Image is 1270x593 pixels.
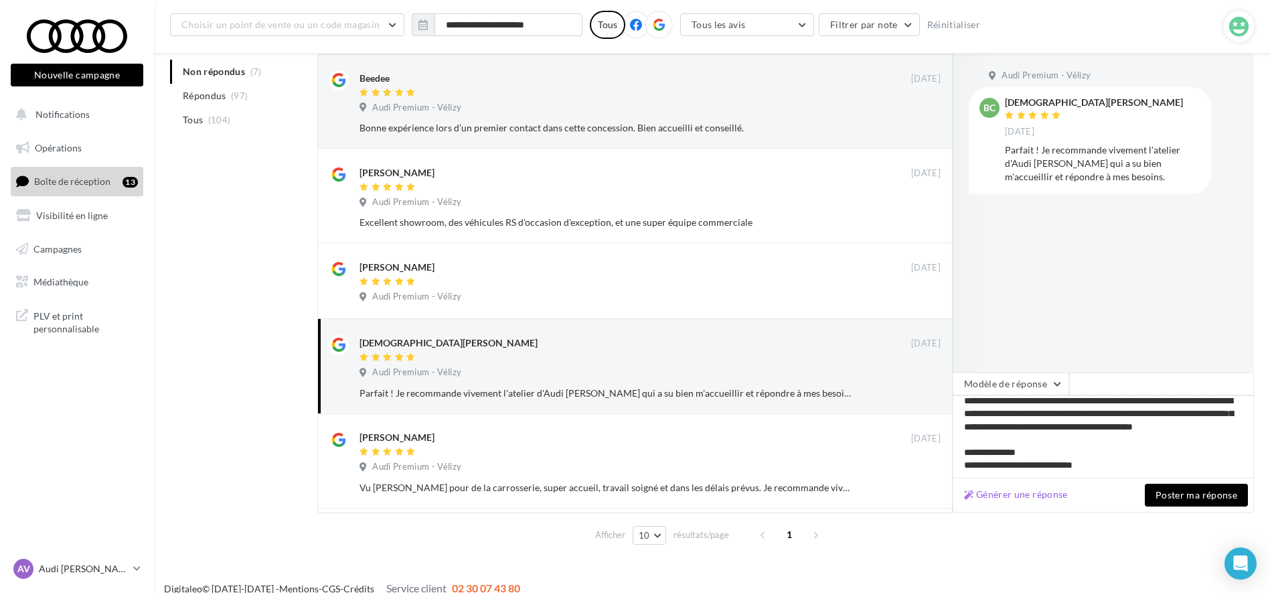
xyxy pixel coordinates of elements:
span: BC [983,101,996,115]
span: Tous les avis [692,19,746,30]
span: Audi Premium - Vélizy [372,461,461,473]
span: Audi Premium - Vélizy [1002,70,1091,82]
div: [PERSON_NAME] [360,166,434,180]
span: résultats/page [673,529,729,541]
button: Notifications [8,101,141,129]
span: Répondus [183,89,226,103]
span: Afficher [595,529,625,541]
span: Audi Premium - Vélizy [372,102,461,114]
div: Vu [PERSON_NAME] pour de la carrosserie, super accueil, travail soigné et dans les délais prévus.... [360,481,854,495]
span: Choisir un point de vente ou un code magasin [181,19,380,30]
div: [DEMOGRAPHIC_DATA][PERSON_NAME] [360,336,538,350]
a: AV Audi [PERSON_NAME] [11,556,143,582]
span: Boîte de réception [34,176,110,187]
div: 13 [123,177,138,188]
span: 1 [779,524,800,545]
button: Choisir un point de vente ou un code magasin [170,13,404,36]
div: Parfait ! Je recommande vivement l'atelier d'Audi [PERSON_NAME] qui a su bien m'accueillir et rép... [1005,143,1200,184]
a: Visibilité en ligne [8,202,146,230]
span: [DATE] [911,262,941,274]
div: Open Intercom Messenger [1224,547,1257,580]
span: (97) [231,90,248,101]
span: Visibilité en ligne [36,210,108,221]
span: Notifications [35,109,90,120]
span: AV [17,562,30,576]
div: Parfait ! Je recommande vivement l'atelier d'Audi [PERSON_NAME] qui a su bien m'accueillir et rép... [360,387,854,400]
span: Opérations [35,142,82,153]
button: Filtrer par note [819,13,920,36]
span: 10 [639,530,650,541]
span: Tous [183,113,203,127]
span: Audi Premium - Vélizy [372,291,461,303]
span: [DATE] [911,338,941,350]
div: Bonne expérience lors d’un premier contact dans cette concession. Bien accueilli et conseillé. [360,121,854,135]
div: [PERSON_NAME] [360,261,434,274]
span: PLV et print personnalisable [33,307,138,336]
span: (104) [208,115,231,125]
a: Médiathèque [8,268,146,296]
span: [DATE] [1005,126,1034,138]
button: Réinitialiser [922,17,986,33]
a: PLV et print personnalisable [8,302,146,341]
div: Tous [590,11,625,39]
a: Opérations [8,134,146,162]
button: Modèle de réponse [953,373,1069,395]
button: Générer une réponse [959,486,1073,503]
button: Poster ma réponse [1145,484,1248,507]
a: Boîte de réception13 [8,167,146,196]
span: Campagnes [33,243,82,254]
div: Beedee [360,72,390,85]
span: Médiathèque [33,276,88,287]
span: Audi Premium - Vélizy [372,196,461,208]
button: 10 [633,526,667,545]
button: Nouvelle campagne [11,64,143,86]
div: [PERSON_NAME] [360,431,434,444]
div: [DEMOGRAPHIC_DATA][PERSON_NAME] [1005,98,1183,107]
span: [DATE] [911,433,941,445]
p: Audi [PERSON_NAME] [39,562,128,576]
span: Audi Premium - Vélizy [372,367,461,379]
a: Campagnes [8,235,146,263]
span: [DATE] [911,73,941,85]
button: Tous les avis [680,13,814,36]
span: [DATE] [911,168,941,180]
div: Excellent showroom, des véhicules RS d'occasion d'exception, et une super équipe commerciale [360,216,854,229]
